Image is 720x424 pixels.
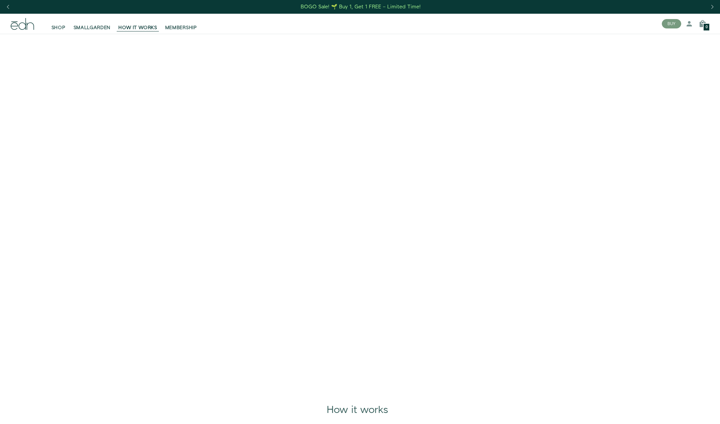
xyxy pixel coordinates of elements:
[300,2,421,12] a: BOGO Sale! 🌱 Buy 1, Get 1 FREE – Limited Time!
[668,404,713,421] iframe: Opens a widget where you can find more information
[114,16,161,31] a: HOW IT WORKS
[165,24,197,31] span: MEMBERSHIP
[118,24,157,31] span: HOW IT WORKS
[47,16,70,31] a: SHOP
[74,24,111,31] span: SMALLGARDEN
[24,403,691,417] div: How it works
[52,24,66,31] span: SHOP
[662,19,681,28] button: BUY
[706,25,708,29] span: 0
[161,16,201,31] a: MEMBERSHIP
[70,16,115,31] a: SMALLGARDEN
[301,3,421,10] div: BOGO Sale! 🌱 Buy 1, Get 1 FREE – Limited Time!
